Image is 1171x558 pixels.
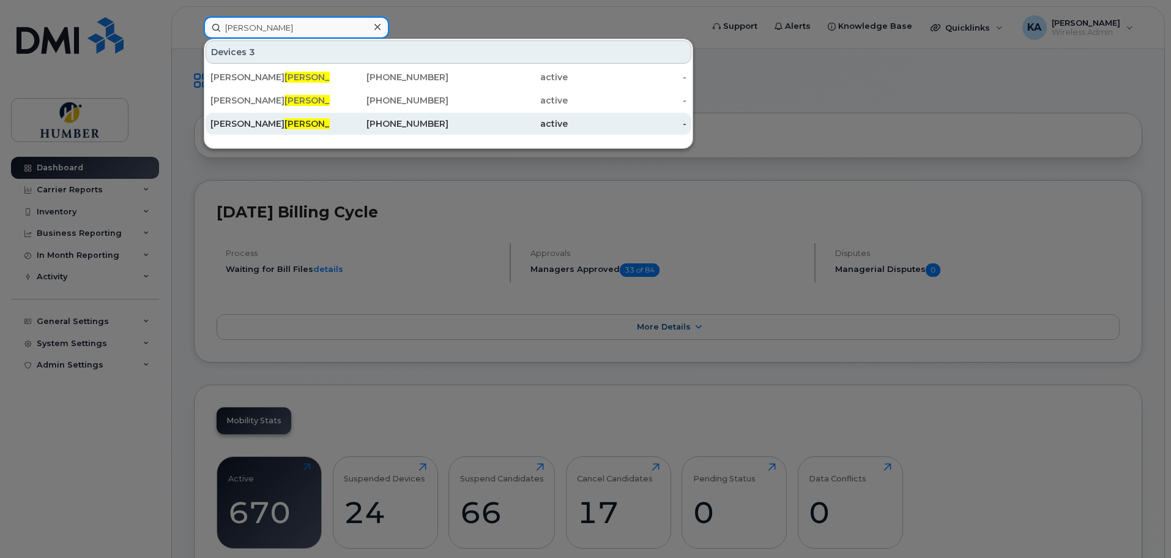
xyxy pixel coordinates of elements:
a: [PERSON_NAME][PERSON_NAME][PHONE_NUMBER]active- [206,113,691,135]
div: [PHONE_NUMBER] [330,71,449,83]
div: [PERSON_NAME] [210,94,330,107]
div: [PERSON_NAME] [210,118,330,130]
div: active [448,94,568,107]
div: - [568,71,687,83]
span: [PERSON_NAME] [284,72,359,83]
div: active [448,71,568,83]
div: [PHONE_NUMBER] [330,94,449,107]
a: [PERSON_NAME][PERSON_NAME][PHONE_NUMBER]active- [206,89,691,111]
span: [PERSON_NAME] [284,95,359,106]
span: 3 [249,46,255,58]
div: - [568,118,687,130]
div: Devices [206,40,691,64]
div: - [568,94,687,107]
span: [PERSON_NAME] [284,118,359,129]
div: [PERSON_NAME] [210,71,330,83]
div: [PHONE_NUMBER] [330,118,449,130]
div: active [448,118,568,130]
a: [PERSON_NAME][PERSON_NAME][PHONE_NUMBER]active- [206,66,691,88]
